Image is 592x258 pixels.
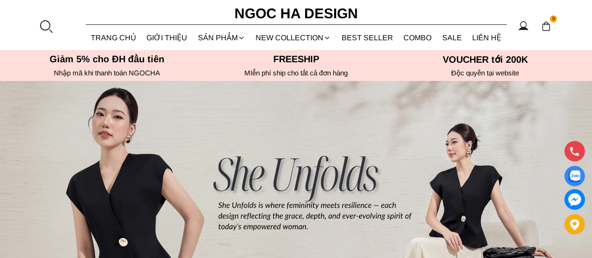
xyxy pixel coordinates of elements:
img: Display image [569,170,580,182]
a: Ngoc Ha Design [226,2,366,25]
a: SALE [437,25,468,50]
font: Giảm 5% cho ĐH đầu tiên [50,54,164,64]
a: LIÊN HỆ [467,25,507,50]
a: Display image [564,166,585,186]
a: GIỚI THIỆU [141,25,193,50]
a: Combo [398,25,437,50]
a: TRANG CHỦ [86,25,142,50]
a: NEW COLLECTION [250,25,336,50]
a: messenger [564,189,585,210]
font: Nhập mã khi thanh toán NGOCHA [54,69,160,77]
div: SẢN PHẨM [193,25,251,50]
a: BEST SELLER [336,25,399,50]
img: img-CART-ICON-ksit0nf1 [541,21,551,31]
h6: Độc quyền tại website [394,69,577,77]
h6: MIễn phí ship cho tất cả đơn hàng [205,69,388,77]
font: Freeship [273,54,319,64]
h5: VOUCHER tới 200K [394,54,577,65]
span: 0 [550,15,557,23]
